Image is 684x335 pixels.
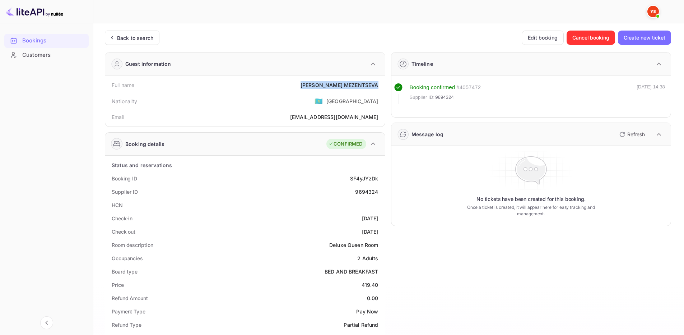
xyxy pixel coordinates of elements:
span: 9694324 [435,94,454,101]
div: Price [112,281,124,289]
div: [GEOGRAPHIC_DATA] [326,97,378,105]
a: Customers [4,48,89,61]
div: # 4057472 [456,83,481,92]
div: 419.40 [362,281,378,289]
div: Payment Type [112,308,145,315]
div: Refund Amount [112,294,148,302]
div: CONFIRMED [328,141,362,148]
span: Supplier ID: [410,94,435,101]
div: Customers [4,48,89,62]
span: United States [315,95,323,107]
button: Create new ticket [618,31,671,45]
div: HCN [112,201,123,209]
div: Bookings [22,37,85,45]
div: Board type [112,268,138,275]
div: Occupancies [112,254,143,262]
button: Edit booking [522,31,564,45]
div: [EMAIL_ADDRESS][DOMAIN_NAME] [290,113,378,121]
div: Bookings [4,34,89,48]
div: Room description [112,241,153,249]
div: Partial Refund [344,321,378,329]
div: [PERSON_NAME] MEZENTSEVA [301,81,378,89]
div: Back to search [117,34,153,42]
div: [DATE] 14:38 [637,83,665,104]
div: Booking confirmed [410,83,455,92]
div: 9694324 [355,188,378,196]
div: BED AND BREAKFAST [325,268,378,275]
div: [DATE] [362,215,378,222]
div: 2 Adults [357,254,378,262]
p: Once a ticket is created, it will appear here for easy tracking and management. [456,204,606,217]
p: No tickets have been created for this booking. [476,196,586,203]
div: Refund Type [112,321,141,329]
div: Check out [112,228,135,235]
div: [DATE] [362,228,378,235]
div: Deluxe Queen Room [329,241,378,249]
div: Customers [22,51,85,59]
div: Booking details [125,140,164,148]
div: Guest information [125,60,171,68]
div: Pay Now [356,308,378,315]
p: Refresh [627,130,645,138]
div: Status and reservations [112,161,172,169]
button: Collapse navigation [40,316,53,329]
button: Cancel booking [567,31,615,45]
div: Full name [112,81,134,89]
a: Bookings [4,34,89,47]
div: Timeline [411,60,433,68]
img: LiteAPI logo [6,6,63,17]
div: SF4yJYzDk [350,175,378,182]
div: Supplier ID [112,188,138,196]
div: 0.00 [367,294,378,302]
img: Yandex Support [647,6,659,17]
button: Refresh [615,129,648,140]
div: Booking ID [112,175,137,182]
div: Nationality [112,97,138,105]
div: Message log [411,130,444,138]
div: Email [112,113,124,121]
div: Check-in [112,215,132,222]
